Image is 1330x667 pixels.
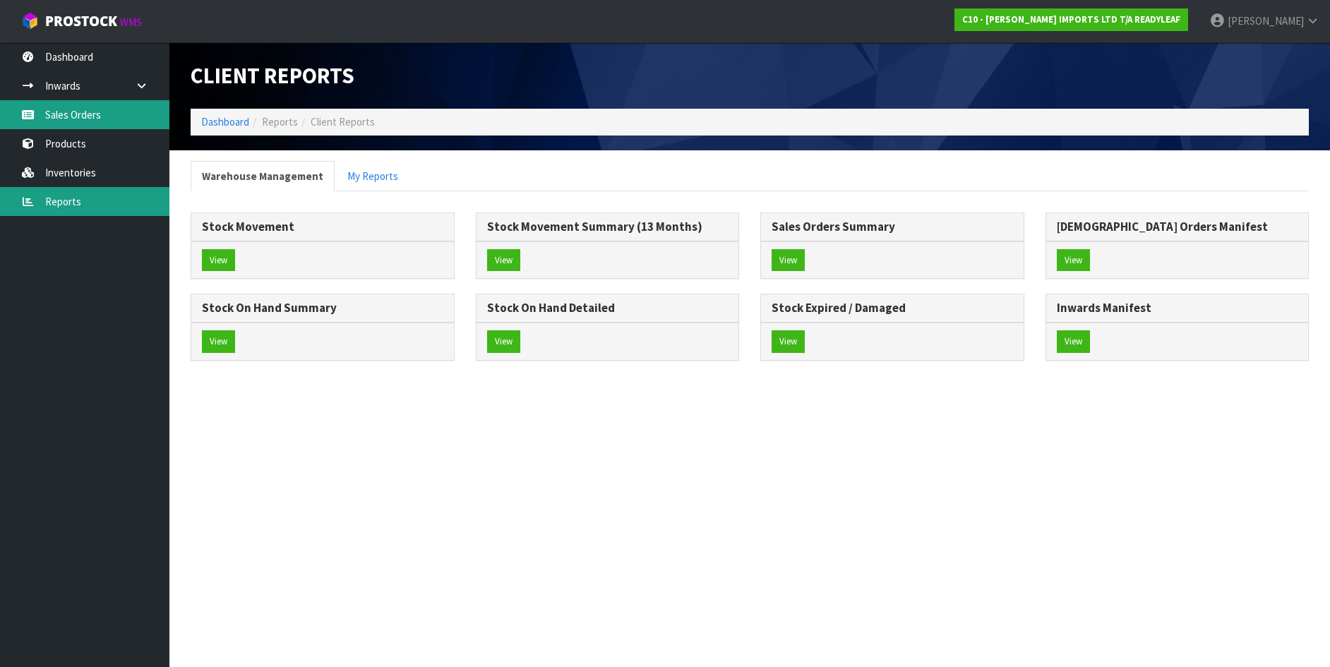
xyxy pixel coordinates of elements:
span: Reports [262,115,298,128]
small: WMS [120,16,142,29]
button: View [202,249,235,272]
a: My Reports [336,161,409,191]
span: Client Reports [191,61,354,90]
a: Dashboard [201,115,249,128]
h3: [DEMOGRAPHIC_DATA] Orders Manifest [1057,220,1298,234]
span: Client Reports [311,115,375,128]
h3: Sales Orders Summary [772,220,1013,234]
h3: Stock Expired / Damaged [772,301,1013,315]
h3: Inwards Manifest [1057,301,1298,315]
button: View [1057,249,1090,272]
strong: C10 - [PERSON_NAME] IMPORTS LTD T/A READYLEAF [962,13,1180,25]
button: View [772,330,805,353]
h3: Stock On Hand Summary [202,301,443,315]
h3: Stock Movement Summary (13 Months) [487,220,729,234]
h3: Stock On Hand Detailed [487,301,729,315]
button: View [487,249,520,272]
button: View [772,249,805,272]
h3: Stock Movement [202,220,443,234]
span: ProStock [45,12,117,30]
button: View [202,330,235,353]
span: [PERSON_NAME] [1228,14,1304,28]
button: View [487,330,520,353]
button: View [1057,330,1090,353]
img: cube-alt.png [21,12,39,30]
a: Warehouse Management [191,161,335,191]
